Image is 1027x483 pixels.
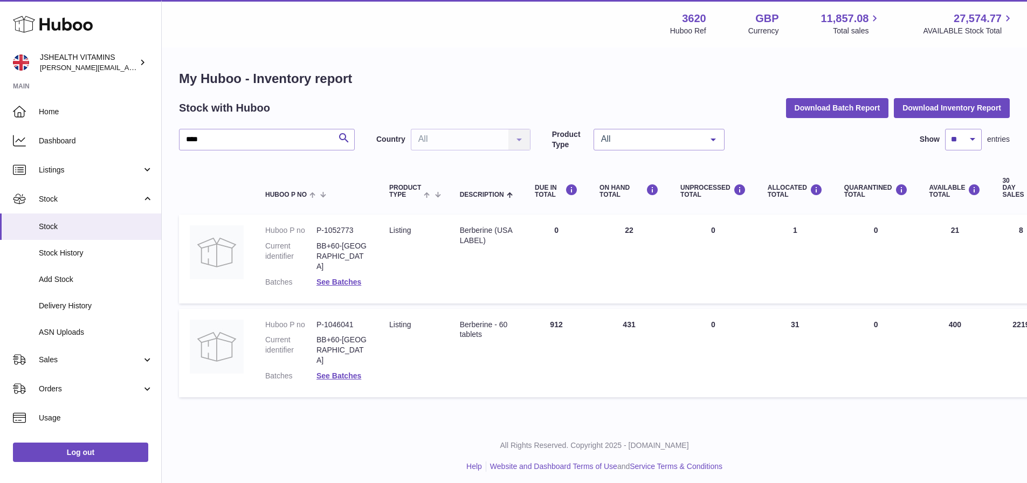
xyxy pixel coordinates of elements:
[376,134,405,144] label: Country
[786,98,889,118] button: Download Batch Report
[39,327,153,337] span: ASN Uploads
[39,222,153,232] span: Stock
[179,70,1010,87] h1: My Huboo - Inventory report
[670,309,757,397] td: 0
[670,215,757,303] td: 0
[919,309,992,397] td: 400
[265,371,316,381] dt: Batches
[486,461,722,472] li: and
[316,225,368,236] dd: P-1052773
[524,215,589,303] td: 0
[39,107,153,117] span: Home
[874,226,878,234] span: 0
[39,355,142,365] span: Sales
[39,136,153,146] span: Dashboard
[170,440,1018,451] p: All Rights Reserved. Copyright 2025 - [DOMAIN_NAME]
[265,277,316,287] dt: Batches
[39,413,153,423] span: Usage
[389,320,411,329] span: listing
[316,241,368,272] dd: BB+60-[GEOGRAPHIC_DATA]
[39,194,142,204] span: Stock
[389,184,421,198] span: Product Type
[919,215,992,303] td: 21
[39,384,142,394] span: Orders
[389,226,411,234] span: listing
[316,335,368,365] dd: BB+60-[GEOGRAPHIC_DATA]
[39,165,142,175] span: Listings
[460,225,513,246] div: Berberine (USA LABEL)
[524,309,589,397] td: 912
[490,462,617,471] a: Website and Dashboard Terms of Use
[39,248,153,258] span: Stock History
[894,98,1010,118] button: Download Inventory Report
[13,54,29,71] img: francesca@jshealthvitamins.com
[920,134,940,144] label: Show
[190,320,244,374] img: product image
[821,11,869,26] span: 11,857.08
[954,11,1002,26] span: 27,574.77
[39,301,153,311] span: Delivery History
[680,184,746,198] div: UNPROCESSED Total
[40,52,137,73] div: JSHEALTH VITAMINS
[265,335,316,365] dt: Current identifier
[682,11,706,26] strong: 3620
[598,134,702,144] span: All
[535,184,578,198] div: DUE IN TOTAL
[821,11,881,36] a: 11,857.08 Total sales
[316,371,361,380] a: See Batches
[929,184,981,198] div: AVAILABLE Total
[874,320,878,329] span: 0
[923,26,1014,36] span: AVAILABLE Stock Total
[179,101,270,115] h2: Stock with Huboo
[589,309,670,397] td: 431
[265,320,316,330] dt: Huboo P no
[460,320,513,340] div: Berberine - 60 tablets
[987,134,1010,144] span: entries
[757,215,833,303] td: 1
[39,274,153,285] span: Add Stock
[460,191,504,198] span: Description
[630,462,722,471] a: Service Terms & Conditions
[599,184,659,198] div: ON HAND Total
[466,462,482,471] a: Help
[755,11,778,26] strong: GBP
[844,184,908,198] div: QUARANTINED Total
[923,11,1014,36] a: 27,574.77 AVAILABLE Stock Total
[265,191,307,198] span: Huboo P no
[265,225,316,236] dt: Huboo P no
[768,184,823,198] div: ALLOCATED Total
[265,241,316,272] dt: Current identifier
[190,225,244,279] img: product image
[40,63,216,72] span: [PERSON_NAME][EMAIL_ADDRESS][DOMAIN_NAME]
[589,215,670,303] td: 22
[833,26,881,36] span: Total sales
[748,26,779,36] div: Currency
[316,320,368,330] dd: P-1046041
[757,309,833,397] td: 31
[316,278,361,286] a: See Batches
[13,443,148,462] a: Log out
[552,129,588,150] label: Product Type
[670,26,706,36] div: Huboo Ref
